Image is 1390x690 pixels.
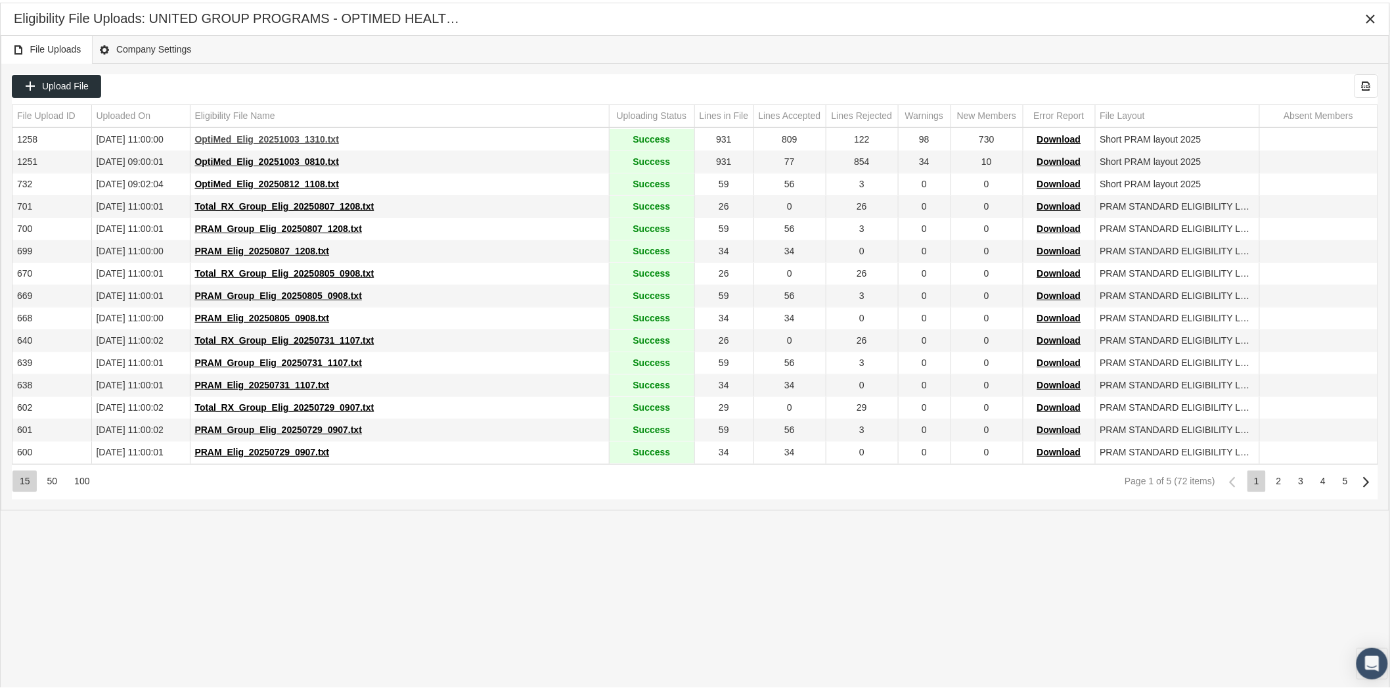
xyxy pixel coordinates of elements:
[91,103,190,125] td: Column Uploaded On
[1095,327,1259,350] td: PRAM STANDARD ELIGIBILITY LAYOUT_03182021
[617,107,687,120] div: Uploading Status
[759,107,821,120] div: Lines Accepted
[1100,107,1145,120] div: File Layout
[1037,400,1081,410] span: Download
[609,305,694,327] td: Success
[12,327,91,350] td: 640
[898,350,951,372] td: 0
[753,305,826,327] td: 34
[12,439,91,461] td: 600
[753,126,826,149] td: 809
[898,372,951,394] td: 0
[905,107,944,120] div: Warnings
[91,149,190,171] td: [DATE] 09:00:01
[195,422,362,432] span: PRAM_Group_Elig_20250729_0907.txt
[609,350,694,372] td: Success
[12,39,81,55] span: File Uploads
[12,171,91,193] td: 732
[898,394,951,417] td: 0
[12,126,91,149] td: 1258
[951,439,1023,461] td: 0
[826,260,898,283] td: 26
[1336,468,1355,490] div: Page 5
[609,149,694,171] td: Success
[753,103,826,125] td: Column Lines Accepted
[694,260,753,283] td: 26
[17,107,76,120] div: File Upload ID
[1095,103,1259,125] td: Column File Layout
[1037,154,1081,164] span: Download
[609,372,694,394] td: Success
[40,468,64,490] div: Items per page: 50
[195,355,362,365] span: PRAM_Group_Elig_20250731_1107.txt
[951,327,1023,350] td: 0
[898,126,951,149] td: 98
[1037,198,1081,209] span: Download
[12,238,91,260] td: 699
[91,283,190,305] td: [DATE] 11:00:01
[12,216,91,238] td: 700
[12,260,91,283] td: 670
[1095,238,1259,260] td: PRAM STANDARD ELIGIBILITY LAYOUT_03182021
[1095,193,1259,216] td: PRAM STANDARD ELIGIBILITY LAYOUT_03182021
[91,126,190,149] td: [DATE] 11:00:00
[694,439,753,461] td: 34
[609,394,694,417] td: Success
[609,260,694,283] td: Success
[12,149,91,171] td: 1251
[826,103,898,125] td: Column Lines Rejected
[609,439,694,461] td: Success
[1095,126,1259,149] td: Short PRAM layout 2025
[753,216,826,238] td: 56
[898,283,951,305] td: 0
[694,417,753,439] td: 59
[1037,131,1081,142] span: Download
[694,350,753,372] td: 59
[1037,444,1081,455] span: Download
[91,305,190,327] td: [DATE] 11:00:00
[826,372,898,394] td: 0
[12,103,91,125] td: Column File Upload ID
[91,372,190,394] td: [DATE] 11:00:01
[1355,72,1378,95] div: Export all data to Excel
[826,238,898,260] td: 0
[1259,103,1378,125] td: Column Absent Members
[1037,176,1081,187] span: Download
[195,444,330,455] span: PRAM_Elig_20250729_0907.txt
[609,283,694,305] td: Success
[826,417,898,439] td: 3
[1095,149,1259,171] td: Short PRAM layout 2025
[1314,468,1332,490] div: Page 4
[91,171,190,193] td: [DATE] 09:02:04
[12,417,91,439] td: 601
[195,154,339,164] span: OptiMed_Elig_20251003_0810.txt
[694,171,753,193] td: 59
[951,283,1023,305] td: 0
[753,439,826,461] td: 34
[753,238,826,260] td: 34
[826,327,898,350] td: 26
[195,265,374,276] span: Total_RX_Group_Elig_20250805_0908.txt
[753,149,826,171] td: 77
[1284,107,1353,120] div: Absent Members
[67,468,96,490] div: Items per page: 100
[190,103,609,125] td: Column Eligibility File Name
[1095,439,1259,461] td: PRAM STANDARD ELIGIBILITY LAYOUT_03182021
[1037,422,1081,432] span: Download
[753,283,826,305] td: 56
[951,126,1023,149] td: 730
[898,260,951,283] td: 0
[1095,372,1259,394] td: PRAM STANDARD ELIGIBILITY LAYOUT_03182021
[609,103,694,125] td: Column Uploading Status
[694,372,753,394] td: 34
[826,305,898,327] td: 0
[195,310,330,321] span: PRAM_Elig_20250805_0908.txt
[753,260,826,283] td: 0
[753,171,826,193] td: 56
[753,350,826,372] td: 56
[753,327,826,350] td: 0
[91,216,190,238] td: [DATE] 11:00:01
[91,350,190,372] td: [DATE] 11:00:01
[12,394,91,417] td: 602
[1247,468,1266,490] div: Page 1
